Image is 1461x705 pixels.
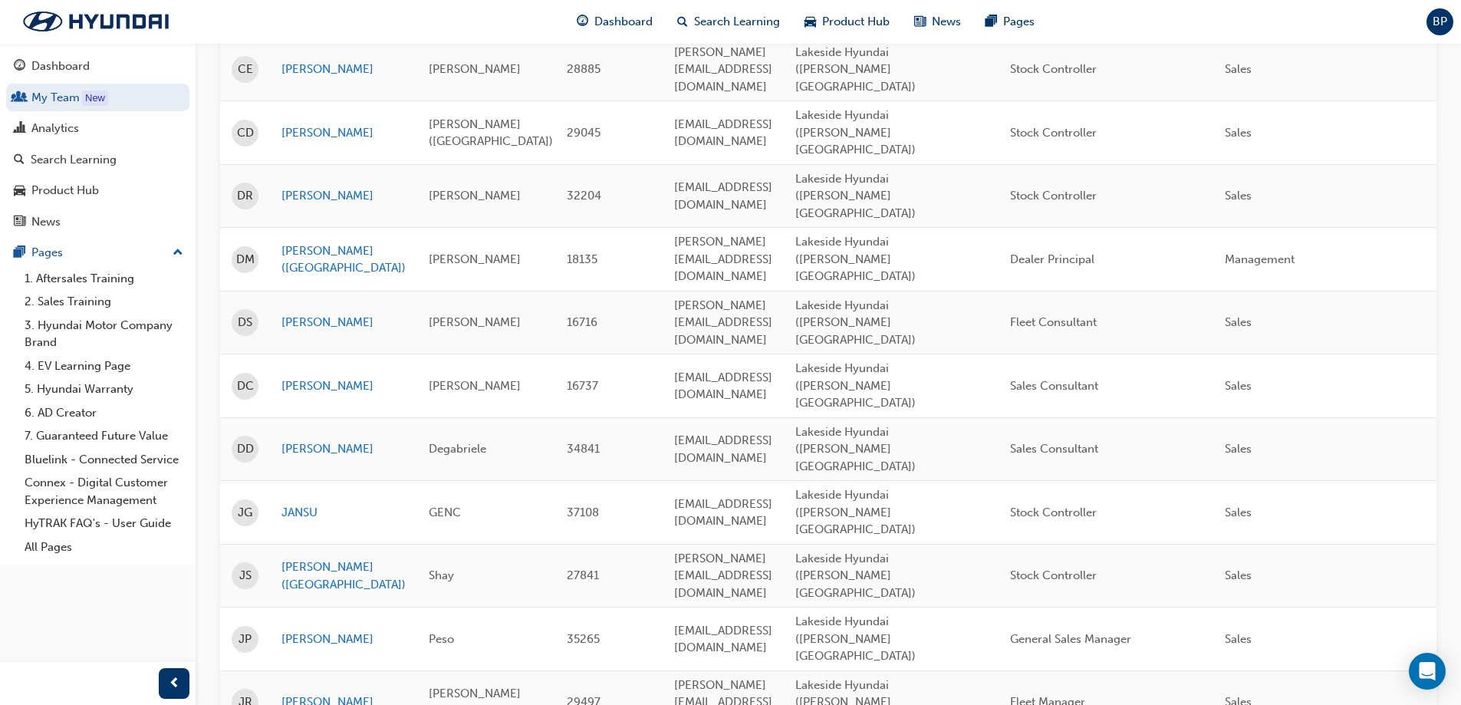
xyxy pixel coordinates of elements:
[18,267,189,291] a: 1. Aftersales Training
[1225,189,1252,203] span: Sales
[281,187,406,205] a: [PERSON_NAME]
[429,442,486,456] span: Degabriele
[281,440,406,458] a: [PERSON_NAME]
[1010,442,1098,456] span: Sales Consultant
[429,117,553,149] span: [PERSON_NAME] ([GEOGRAPHIC_DATA])
[795,235,916,283] span: Lakeside Hyundai ([PERSON_NAME][GEOGRAPHIC_DATA])
[8,5,184,38] img: Trak
[429,62,521,76] span: [PERSON_NAME]
[18,354,189,378] a: 4. EV Learning Page
[14,60,25,74] span: guage-icon
[795,361,916,410] span: Lakeside Hyundai ([PERSON_NAME][GEOGRAPHIC_DATA])
[239,631,252,648] span: JP
[14,122,25,136] span: chart-icon
[31,244,63,262] div: Pages
[1003,13,1035,31] span: Pages
[674,624,772,655] span: [EMAIL_ADDRESS][DOMAIN_NAME]
[674,180,772,212] span: [EMAIL_ADDRESS][DOMAIN_NAME]
[932,13,961,31] span: News
[6,49,189,239] button: DashboardMy TeamAnalyticsSearch LearningProduct HubNews
[238,61,253,78] span: CE
[795,488,916,536] span: Lakeside Hyundai ([PERSON_NAME][GEOGRAPHIC_DATA])
[1010,62,1097,76] span: Stock Controller
[6,84,189,112] a: My Team
[18,314,189,354] a: 3. Hyundai Motor Company Brand
[18,448,189,472] a: Bluelink - Connected Service
[1225,442,1252,456] span: Sales
[429,252,521,266] span: [PERSON_NAME]
[1225,632,1252,646] span: Sales
[1010,189,1097,203] span: Stock Controller
[1010,632,1131,646] span: General Sales Manager
[1010,506,1097,519] span: Stock Controller
[567,62,601,76] span: 28885
[6,239,189,267] button: Pages
[567,506,599,519] span: 37108
[281,242,406,277] a: [PERSON_NAME] ([GEOGRAPHIC_DATA])
[237,440,254,458] span: DD
[986,12,997,31] span: pages-icon
[567,252,597,266] span: 18135
[1225,126,1252,140] span: Sales
[18,290,189,314] a: 2. Sales Training
[567,632,600,646] span: 35265
[1433,13,1447,31] span: BP
[795,425,916,473] span: Lakeside Hyundai ([PERSON_NAME][GEOGRAPHIC_DATA])
[665,6,792,38] a: search-iconSearch Learning
[281,377,406,395] a: [PERSON_NAME]
[795,108,916,156] span: Lakeside Hyundai ([PERSON_NAME][GEOGRAPHIC_DATA])
[237,187,253,205] span: DR
[567,379,598,393] span: 16737
[6,146,189,174] a: Search Learning
[281,558,406,593] a: [PERSON_NAME] ([GEOGRAPHIC_DATA])
[902,6,973,38] a: news-iconNews
[6,52,189,81] a: Dashboard
[1225,315,1252,329] span: Sales
[429,379,521,393] span: [PERSON_NAME]
[31,151,117,169] div: Search Learning
[674,433,772,465] span: [EMAIL_ADDRESS][DOMAIN_NAME]
[674,371,772,402] span: [EMAIL_ADDRESS][DOMAIN_NAME]
[567,442,600,456] span: 34841
[18,535,189,559] a: All Pages
[281,504,406,522] a: JANSU
[973,6,1047,38] a: pages-iconPages
[6,176,189,205] a: Product Hub
[429,568,454,582] span: Shay
[238,314,252,331] span: DS
[1010,252,1094,266] span: Dealer Principal
[281,314,406,331] a: [PERSON_NAME]
[914,12,926,31] span: news-icon
[6,114,189,143] a: Analytics
[429,189,521,203] span: [PERSON_NAME]
[1426,8,1453,35] button: BP
[173,243,183,263] span: up-icon
[429,315,521,329] span: [PERSON_NAME]
[795,552,916,600] span: Lakeside Hyundai ([PERSON_NAME][GEOGRAPHIC_DATA])
[429,506,461,519] span: GENC
[1225,506,1252,519] span: Sales
[805,12,816,31] span: car-icon
[677,12,688,31] span: search-icon
[18,401,189,425] a: 6. AD Creator
[674,497,772,529] span: [EMAIL_ADDRESS][DOMAIN_NAME]
[1225,62,1252,76] span: Sales
[281,631,406,648] a: [PERSON_NAME]
[14,91,25,105] span: people-icon
[567,315,597,329] span: 16716
[674,552,772,600] span: [PERSON_NAME][EMAIL_ADDRESS][DOMAIN_NAME]
[795,172,916,220] span: Lakeside Hyundai ([PERSON_NAME][GEOGRAPHIC_DATA])
[1225,568,1252,582] span: Sales
[239,567,252,585] span: JS
[31,182,99,199] div: Product Hub
[31,58,90,75] div: Dashboard
[236,251,255,268] span: DM
[31,120,79,137] div: Analytics
[281,124,406,142] a: [PERSON_NAME]
[169,674,180,693] span: prev-icon
[82,91,108,106] div: Tooltip anchor
[1010,315,1097,329] span: Fleet Consultant
[1010,379,1098,393] span: Sales Consultant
